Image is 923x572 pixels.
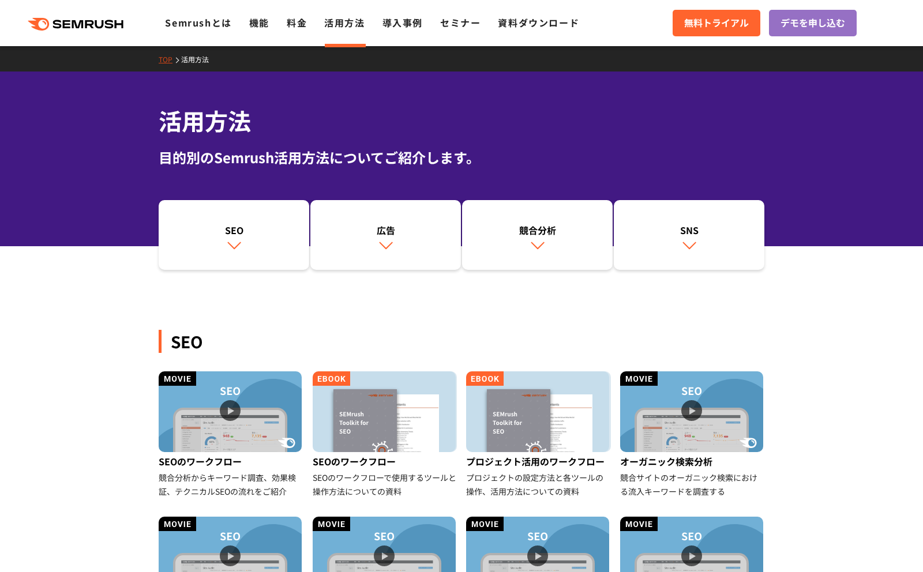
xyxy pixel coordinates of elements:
[620,223,759,237] div: SNS
[614,200,764,270] a: SNS
[466,371,611,498] a: プロジェクト活用のワークフロー プロジェクトの設定方法と各ツールの操作、活用方法についての資料
[159,452,303,471] div: SEOのワークフロー
[781,16,845,31] span: デモを申し込む
[620,452,765,471] div: オーガニック検索分析
[466,471,611,498] div: プロジェクトの設定方法と各ツールの操作、活用方法についての資料
[159,371,303,498] a: SEOのワークフロー 競合分析からキーワード調査、効果検証、テクニカルSEOの流れをご紹介
[310,200,461,270] a: 広告
[382,16,423,29] a: 導入事例
[159,147,764,168] div: 目的別のSemrush活用方法についてご紹介します。
[466,452,611,471] div: プロジェクト活用のワークフロー
[498,16,579,29] a: 資料ダウンロード
[468,223,607,237] div: 競合分析
[462,200,613,270] a: 競合分析
[249,16,269,29] a: 機能
[316,223,455,237] div: 広告
[159,200,309,270] a: SEO
[620,471,765,498] div: 競合サイトのオーガニック検索における流入キーワードを調査する
[159,471,303,498] div: 競合分析からキーワード調査、効果検証、テクニカルSEOの流れをご紹介
[181,54,217,64] a: 活用方法
[769,10,857,36] a: デモを申し込む
[313,471,457,498] div: SEOのワークフローで使用するツールと操作方法についての資料
[159,330,764,353] div: SEO
[159,54,181,64] a: TOP
[165,16,231,29] a: Semrushとは
[313,371,457,498] a: SEOのワークフロー SEOのワークフローで使用するツールと操作方法についての資料
[324,16,365,29] a: 活用方法
[287,16,307,29] a: 料金
[673,10,760,36] a: 無料トライアル
[159,104,764,138] h1: 活用方法
[684,16,749,31] span: 無料トライアル
[164,223,303,237] div: SEO
[620,371,765,498] a: オーガニック検索分析 競合サイトのオーガニック検索における流入キーワードを調査する
[440,16,481,29] a: セミナー
[313,452,457,471] div: SEOのワークフロー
